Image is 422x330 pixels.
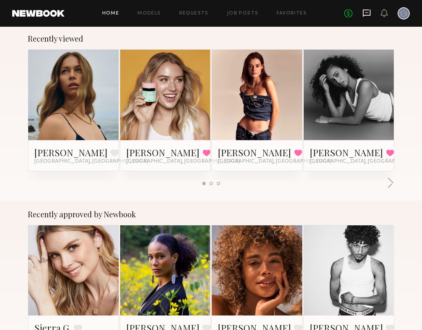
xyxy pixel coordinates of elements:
[126,159,240,165] span: [GEOGRAPHIC_DATA], [GEOGRAPHIC_DATA]
[179,11,209,16] a: Requests
[28,34,394,43] div: Recently viewed
[126,146,200,159] a: [PERSON_NAME]
[227,11,259,16] a: Job Posts
[28,210,394,219] div: Recently approved by Newbook
[218,146,291,159] a: [PERSON_NAME]
[310,146,383,159] a: [PERSON_NAME]
[34,159,148,165] span: [GEOGRAPHIC_DATA], [GEOGRAPHIC_DATA]
[218,159,332,165] span: [GEOGRAPHIC_DATA], [GEOGRAPHIC_DATA]
[277,11,307,16] a: Favorites
[34,146,108,159] a: [PERSON_NAME]
[102,11,119,16] a: Home
[137,11,161,16] a: Models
